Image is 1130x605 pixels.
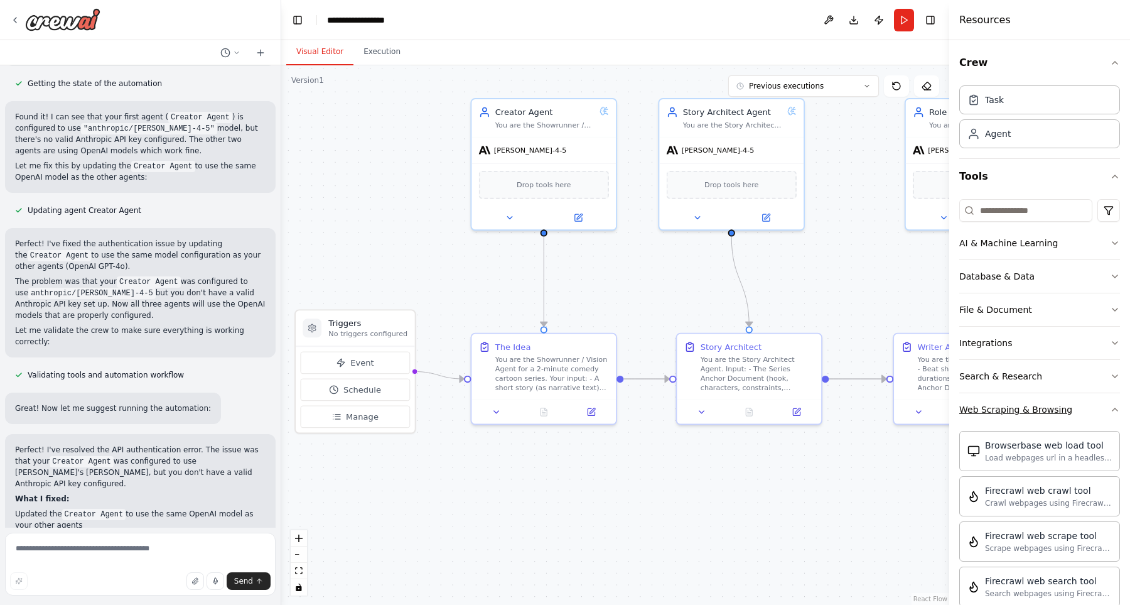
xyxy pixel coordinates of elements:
[327,14,414,26] nav: breadcrumb
[928,146,1000,155] span: [PERSON_NAME]-4-5
[658,98,805,231] div: Story Architect AgentYou are the Story Architect Agent. Input: - The Series Anchor Document (hook...
[328,317,407,329] h3: Triggers
[28,79,162,89] span: Getting the state of the automation
[893,333,1040,425] div: Writer Agent TaskYou are the Writer Agent. Input: - Beat sheet (with beats, durations, notes) - S...
[28,288,155,299] code: anthropic/[PERSON_NAME]-4-5
[929,121,1029,130] div: You are the Writer Agent. Input: - Beat sheet (with beats, durations, notes) - Series Anchor Docu...
[959,337,1012,349] div: Integrations
[959,360,1120,393] button: Search & Research
[291,530,307,596] div: React Flow controls
[117,276,181,288] code: Creator Agent
[623,373,886,385] g: Edge from 4ab99ab7-97f2-45a9-9b89-faacb9d28704 to 53dc110d-8a69-4abe-9c06-1fc791b949e5
[131,161,195,172] code: Creator Agent
[917,355,1031,393] div: You are the Writer Agent. Input: - Beat sheet (with beats, durations, notes) - Series Anchor Docu...
[291,75,324,85] div: Version 1
[301,352,410,374] button: Event
[985,439,1112,452] div: Browserbase web load tool
[289,11,306,29] button: Hide left sidebar
[50,456,114,467] code: Creator Agent
[25,8,100,31] img: Logo
[728,75,879,97] button: Previous executions
[250,45,271,60] button: Start a new chat
[470,98,617,231] div: Creator AgentYou are the Showrunner / Vision Agent for a 2-minute comedy cartoon series. Your inp...
[922,11,939,29] button: Hide right sidebar
[343,384,381,396] span: Schedule
[538,237,550,327] g: Edge from e0de677b-e893-474d-ae51-82726a5ccb35 to 4ab99ab7-97f2-45a9-9b89-faacb9d28704
[301,406,410,428] button: Manage
[15,403,211,414] p: Great! Now let me suggest running the automation:
[15,276,266,321] p: The problem was that your was configured to use but you don't have a valid Anthropic API key set ...
[985,453,1112,463] div: Load webpages url in a headless browser using Browserbase and return the contents
[15,238,266,272] p: Perfect! I've fixed the authentication issue by updating the to use the same model configuration ...
[985,484,1112,497] div: Firecrawl web crawl tool
[328,329,407,339] p: No triggers configured
[724,405,774,419] button: No output available
[959,260,1120,293] button: Database & Data
[675,333,822,425] div: Story ArchitectYou are the Story Architect Agent. Input: - The Series Anchor Document (hook, char...
[985,94,1004,106] div: Task
[959,303,1032,316] div: File & Document
[959,403,1072,416] div: Web Scraping & Browsing
[470,333,617,425] div: The IdeaYou are the Showrunner / Vision Agent for a 2-minute comedy cartoon series. Your input: -...
[15,160,266,183] p: Let me fix this by updating the to use the same OpenAI model as the other agents:
[15,111,266,156] p: Found it! I can see that your first agent ( ) is configured to use model, but there's no valid An...
[959,45,1120,80] button: Crew
[291,563,307,579] button: fit view
[517,179,571,191] span: Drop tools here
[959,393,1120,426] button: Web Scraping & Browsing
[941,405,991,419] button: No output available
[959,370,1042,383] div: Search & Research
[905,98,1052,231] div: Role of the agentYou are the Writer Agent. Input: - Beat sheet (with beats, durations, notes) - S...
[15,444,266,489] p: Perfect! I've resolved the API authentication error. The issue was that your was configured to us...
[967,445,980,457] img: Browserbaseloadtool
[701,355,814,393] div: You are the Story Architect Agent. Input: - The Series Anchor Document (hook, characters, constra...
[495,121,595,130] div: You are the Showrunner / Vision Agent for a 2-minute comedy cartoon series. Your input: - A short...
[291,530,307,547] button: zoom in
[682,146,754,155] span: [PERSON_NAME]-4-5
[777,405,817,419] button: Open in side panel
[62,509,126,520] code: Creator Agent
[494,146,566,155] span: [PERSON_NAME]-4-5
[301,379,410,401] button: Schedule
[701,341,761,353] div: Story Architect
[985,543,1112,553] div: Scrape webpages using Firecrawl and return the contents
[959,293,1120,326] button: File & Document
[967,490,980,503] img: Firecrawlcrawlwebsitetool
[959,237,1058,249] div: AI & Machine Learning
[726,237,755,327] g: Edge from 7d08d167-7c50-47f1-bae5-8cc3fd52fa8c to e8f3bba3-4fb3-4446-bdf0-dcb0e566b634
[186,572,204,590] button: Upload files
[28,370,184,380] span: Validating tools and automation workflow
[291,547,307,563] button: zoom out
[28,205,141,215] span: Updating agent Creator Agent
[683,106,783,118] div: Story Architect Agent
[414,366,464,384] g: Edge from triggers to 4ab99ab7-97f2-45a9-9b89-faacb9d28704
[168,112,232,123] code: Creator Agent
[959,227,1120,259] button: AI & Machine Learning
[967,580,980,593] img: Firecrawlsearchtool
[749,81,824,91] span: Previous executions
[15,508,266,531] li: Updated the to use the same OpenAI model as your other agents
[234,576,253,586] span: Send
[215,45,245,60] button: Switch to previous chat
[294,309,416,433] div: TriggersNo triggers configuredEventScheduleManage
[81,123,217,134] code: "anthropic/[PERSON_NAME]-4-5"
[346,411,379,423] span: Manage
[929,106,1029,118] div: Role of the agent
[519,405,569,419] button: No output available
[733,210,799,224] button: Open in side panel
[959,13,1011,28] h4: Resources
[985,575,1112,587] div: Firecrawl web search tool
[704,179,758,191] span: Drop tools here
[286,39,353,65] button: Visual Editor
[967,535,980,548] img: Firecrawlscrapewebsitetool
[15,325,266,347] p: Let me validate the crew to make sure everything is working correctly:
[985,128,1011,140] div: Agent
[985,498,1112,508] div: Crawl webpages using Firecrawl and return the contents
[959,80,1120,158] div: Crew
[495,355,609,393] div: You are the Showrunner / Vision Agent for a 2-minute comedy cartoon series. Your input: - A short...
[959,159,1120,194] button: Tools
[10,572,28,590] button: Improve this prompt
[15,494,70,503] strong: What I fixed:
[350,357,374,369] span: Event
[917,341,989,353] div: Writer Agent Task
